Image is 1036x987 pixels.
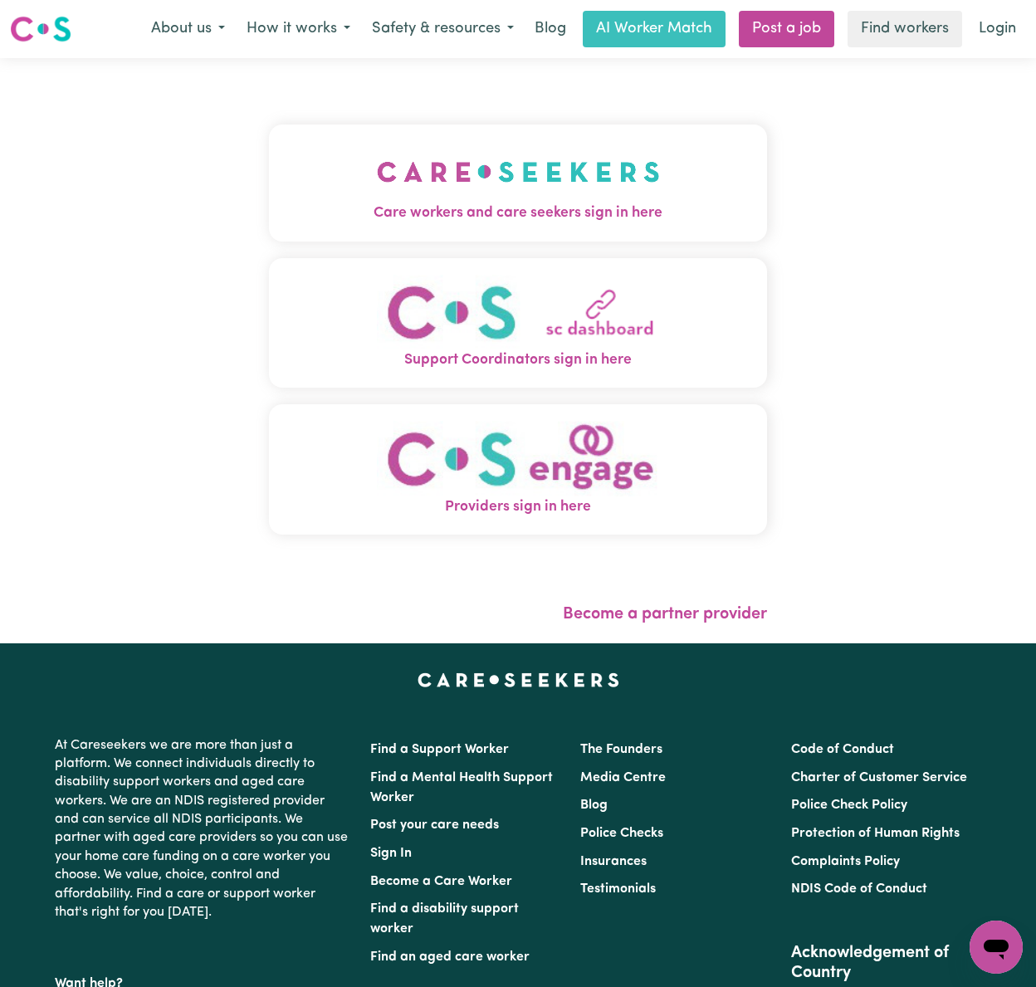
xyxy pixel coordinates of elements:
a: Find a disability support worker [370,902,519,936]
a: Login [969,11,1026,47]
button: Safety & resources [361,12,525,46]
h2: Acknowledgement of Country [791,943,981,983]
a: Charter of Customer Service [791,771,967,784]
a: Police Check Policy [791,799,907,812]
a: Become a Care Worker [370,875,512,888]
a: Find workers [848,11,962,47]
a: Protection of Human Rights [791,827,960,840]
a: Testimonials [580,882,656,896]
a: Complaints Policy [791,855,900,868]
a: Find a Mental Health Support Worker [370,771,553,804]
a: Media Centre [580,771,666,784]
a: Find a Support Worker [370,743,509,756]
img: Careseekers logo [10,14,71,44]
a: Code of Conduct [791,743,894,756]
a: Careseekers logo [10,10,71,48]
a: Sign In [370,847,412,860]
span: Care workers and care seekers sign in here [269,203,767,224]
a: Insurances [580,855,647,868]
iframe: Button to launch messaging window [970,921,1023,974]
button: How it works [236,12,361,46]
a: Post your care needs [370,818,499,832]
button: Providers sign in here [269,404,767,535]
a: Become a partner provider [563,606,767,623]
a: Blog [525,11,576,47]
button: About us [140,12,236,46]
button: Support Coordinators sign in here [269,258,767,388]
span: Providers sign in here [269,496,767,518]
a: Find an aged care worker [370,950,530,964]
span: Support Coordinators sign in here [269,349,767,371]
button: Care workers and care seekers sign in here [269,125,767,241]
a: Blog [580,799,608,812]
a: The Founders [580,743,662,756]
a: AI Worker Match [583,11,726,47]
a: Post a job [739,11,834,47]
p: At Careseekers we are more than just a platform. We connect individuals directly to disability su... [55,730,350,929]
a: NDIS Code of Conduct [791,882,927,896]
a: Careseekers home page [418,673,619,687]
a: Police Checks [580,827,663,840]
